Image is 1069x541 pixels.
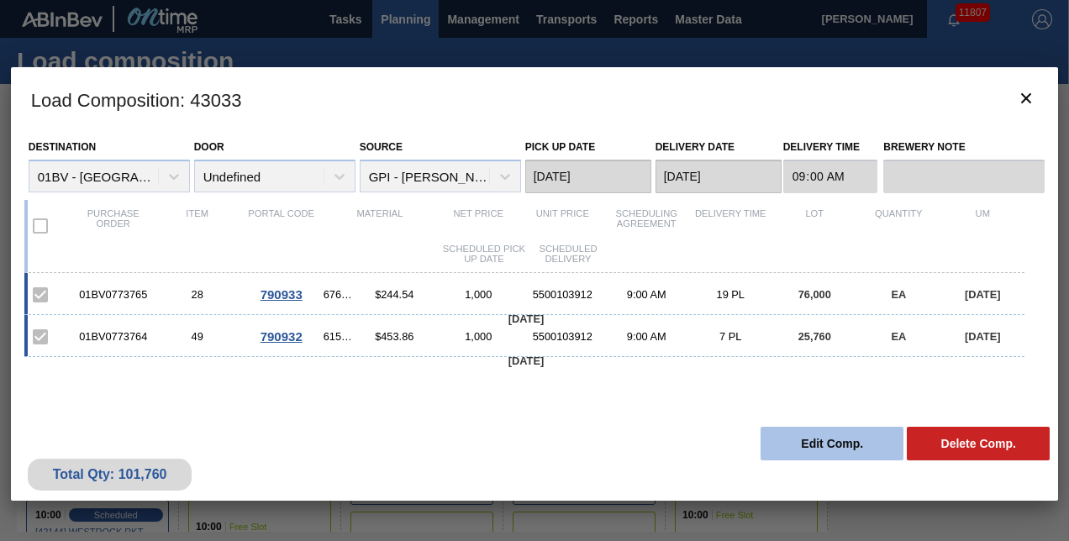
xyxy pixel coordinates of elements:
div: Lot [772,208,856,244]
span: 76,000 [798,288,831,301]
button: Edit Comp. [761,427,903,460]
div: 5500103912 [520,330,604,343]
div: 19 PL [688,288,772,301]
span: EA [891,288,906,301]
label: Source [360,141,403,153]
span: 676437 - CARR CAN ABN 12OZ CAN PK 15/12 CAN 0522 [324,288,353,301]
span: 615325 - CARR BOT SA2 11.2OZ SNUG 12/11.2 11.2OZ [324,330,353,343]
label: Pick up Date [525,141,596,153]
div: Delivery Time [688,208,772,244]
div: Go to Order [240,287,324,302]
div: $244.54 [352,288,436,301]
span: [DATE] [965,330,1000,343]
span: [DATE] [508,313,544,325]
span: 790933 [261,287,303,302]
h3: Load Composition : 43033 [11,67,1059,131]
div: Scheduled Pick up Date [442,244,526,264]
div: 1,000 [436,288,520,301]
div: 5500103912 [520,288,604,301]
div: Item [155,208,240,244]
div: Quantity [856,208,940,244]
label: Brewery Note [883,135,1045,160]
label: Delivery Date [656,141,735,153]
span: EA [891,330,906,343]
div: 28 [155,288,240,301]
div: Net Price [436,208,520,244]
div: Scheduled Delivery [526,244,610,264]
div: 49 [155,330,240,343]
span: [DATE] [508,355,544,367]
div: 9:00 AM [604,330,688,343]
label: Door [194,141,224,153]
label: Delivery Time [783,135,878,160]
label: Destination [29,141,96,153]
button: Delete Comp. [907,427,1050,460]
div: 9:00 AM [604,288,688,301]
input: mm/dd/yyyy [656,160,782,193]
div: Total Qty: 101,760 [40,467,180,482]
div: 7 PL [688,330,772,343]
div: UM [940,208,1024,244]
span: [DATE] [965,288,1000,301]
span: 25,760 [798,330,831,343]
input: mm/dd/yyyy [525,160,651,193]
div: Scheduling Agreement [604,208,688,244]
div: Go to Order [240,329,324,344]
div: Portal code [240,208,324,244]
div: $453.86 [352,330,436,343]
div: Material [324,208,437,244]
div: 1,000 [436,330,520,343]
div: Purchase order [71,208,155,244]
span: 790932 [261,329,303,344]
div: 01BV0773765 [71,288,155,301]
div: 01BV0773764 [71,330,155,343]
div: Unit Price [520,208,604,244]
